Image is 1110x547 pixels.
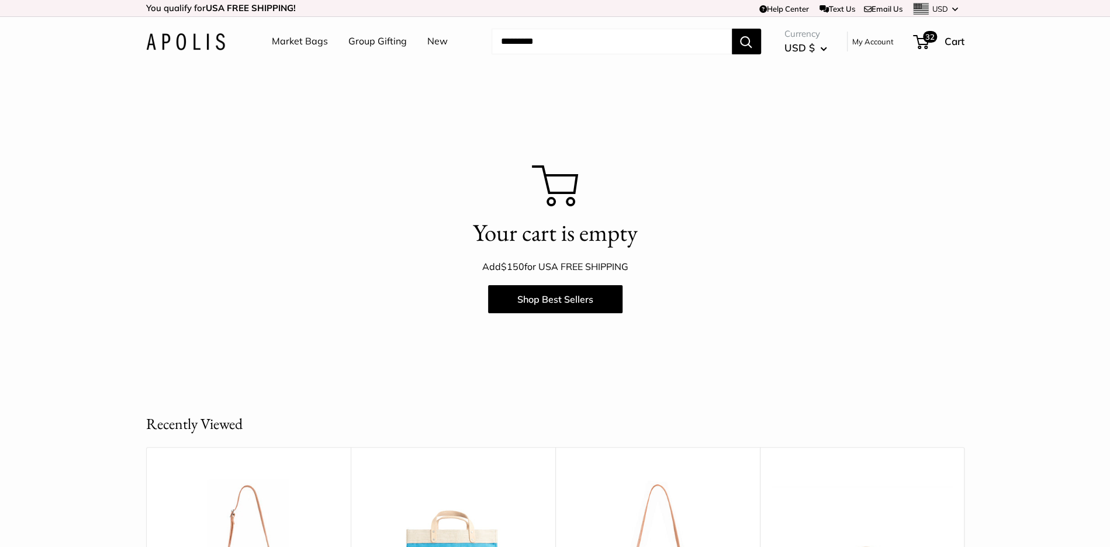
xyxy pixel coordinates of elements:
[427,33,448,50] a: New
[914,32,964,51] a: 32 Cart
[932,4,948,13] span: USD
[146,413,243,435] h2: Recently Viewed
[784,26,827,42] span: Currency
[864,4,902,13] a: Email Us
[922,31,936,43] span: 32
[272,33,328,50] a: Market Bags
[819,4,855,13] a: Text Us
[852,34,894,49] a: My Account
[492,29,732,54] input: Search...
[146,216,964,250] p: Your cart is empty
[759,4,809,13] a: Help Center
[146,33,225,50] img: Apolis
[945,35,964,47] span: Cart
[488,285,623,313] a: Shop Best Sellers
[732,29,761,54] button: Search
[784,41,815,54] span: USD $
[206,2,296,13] strong: USA FREE SHIPPING!
[501,261,524,272] span: $150
[348,33,407,50] a: Group Gifting
[784,39,827,57] button: USD $
[146,258,964,276] p: Add for USA FREE SHIPPING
